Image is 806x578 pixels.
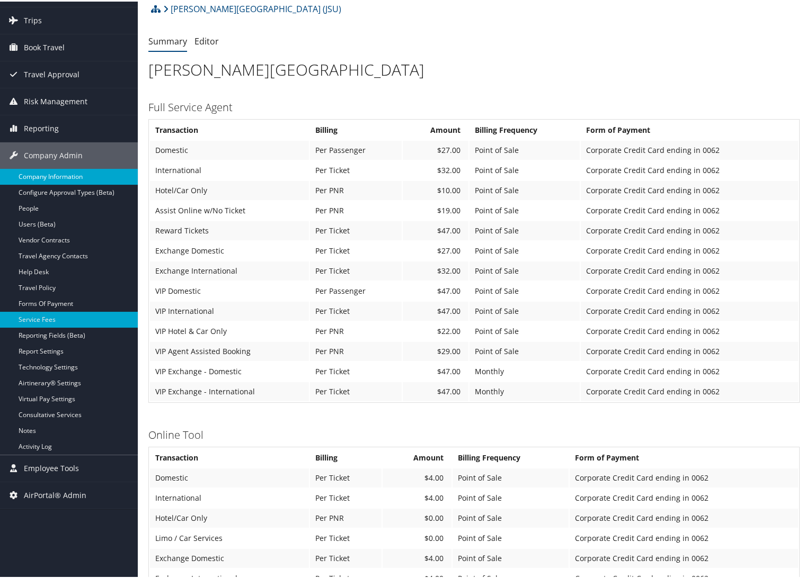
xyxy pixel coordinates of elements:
[383,447,451,466] th: Amount
[150,320,309,339] td: VIP Hotel & Car Only
[403,139,468,158] td: $27.00
[24,141,83,167] span: Company Admin
[310,527,382,546] td: Per Ticket
[581,119,798,138] th: Form of Payment
[150,179,309,198] td: Hotel/Car Only
[581,240,798,259] td: Corporate Credit Card ending in 0062
[24,33,65,59] span: Book Travel
[581,360,798,380] td: Corporate Credit Card ending in 0062
[383,467,451,486] td: $4.00
[581,159,798,178] td: Corporate Credit Card ending in 0062
[470,381,580,400] td: Monthly
[310,179,402,198] td: Per PNR
[403,360,468,380] td: $47.00
[453,527,569,546] td: Point of Sale
[150,260,309,279] td: Exchange International
[150,487,309,506] td: International
[310,200,402,219] td: Per PNR
[150,159,309,178] td: International
[383,487,451,506] td: $4.00
[470,340,580,359] td: Point of Sale
[403,300,468,319] td: $47.00
[383,527,451,546] td: $0.00
[194,34,219,46] a: Editor
[24,6,42,32] span: Trips
[581,139,798,158] td: Corporate Credit Card ending in 0062
[24,454,79,480] span: Employee Tools
[570,447,798,466] th: Form of Payment
[150,360,309,380] td: VIP Exchange - Domestic
[310,240,402,259] td: Per Ticket
[581,260,798,279] td: Corporate Credit Card ending in 0062
[403,260,468,279] td: $32.00
[581,280,798,299] td: Corporate Credit Card ending in 0062
[24,60,79,86] span: Travel Approval
[581,200,798,219] td: Corporate Credit Card ending in 0062
[403,240,468,259] td: $27.00
[150,200,309,219] td: Assist Online w/No Ticket
[310,159,402,178] td: Per Ticket
[24,481,86,507] span: AirPortal® Admin
[150,119,309,138] th: Transaction
[570,507,798,526] td: Corporate Credit Card ending in 0062
[570,467,798,486] td: Corporate Credit Card ending in 0062
[150,300,309,319] td: VIP International
[470,240,580,259] td: Point of Sale
[150,139,309,158] td: Domestic
[453,547,569,566] td: Point of Sale
[148,98,800,113] h3: Full Service Agent
[383,547,451,566] td: $4.00
[310,507,382,526] td: Per PNR
[310,360,402,380] td: Per Ticket
[150,447,309,466] th: Transaction
[453,507,569,526] td: Point of Sale
[310,139,402,158] td: Per Passenger
[470,159,580,178] td: Point of Sale
[310,381,402,400] td: Per Ticket
[150,507,309,526] td: Hotel/Car Only
[310,467,382,486] td: Per Ticket
[24,87,87,113] span: Risk Management
[453,447,569,466] th: Billing Frequency
[470,179,580,198] td: Point of Sale
[310,260,402,279] td: Per Ticket
[310,340,402,359] td: Per PNR
[150,381,309,400] td: VIP Exchange - International
[310,119,402,138] th: Billing
[470,360,580,380] td: Monthly
[310,487,382,506] td: Per Ticket
[470,300,580,319] td: Point of Sale
[310,300,402,319] td: Per Ticket
[403,340,468,359] td: $29.00
[148,426,800,441] h3: Online Tool
[403,381,468,400] td: $47.00
[150,340,309,359] td: VIP Agent Assisted Booking
[453,467,569,486] td: Point of Sale
[403,179,468,198] td: $10.00
[470,320,580,339] td: Point of Sale
[470,220,580,239] td: Point of Sale
[150,280,309,299] td: VIP Domestic
[470,280,580,299] td: Point of Sale
[403,320,468,339] td: $22.00
[150,220,309,239] td: Reward Tickets
[310,320,402,339] td: Per PNR
[148,34,187,46] a: Summary
[581,179,798,198] td: Corporate Credit Card ending in 0062
[570,547,798,566] td: Corporate Credit Card ending in 0062
[581,381,798,400] td: Corporate Credit Card ending in 0062
[150,527,309,546] td: Limo / Car Services
[403,159,468,178] td: $32.00
[470,260,580,279] td: Point of Sale
[310,220,402,239] td: Per Ticket
[403,119,468,138] th: Amount
[148,57,800,79] h1: [PERSON_NAME][GEOGRAPHIC_DATA]
[403,220,468,239] td: $47.00
[310,547,382,566] td: Per Ticket
[150,547,309,566] td: Exchange Domestic
[581,300,798,319] td: Corporate Credit Card ending in 0062
[403,280,468,299] td: $47.00
[383,507,451,526] td: $0.00
[310,447,382,466] th: Billing
[470,139,580,158] td: Point of Sale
